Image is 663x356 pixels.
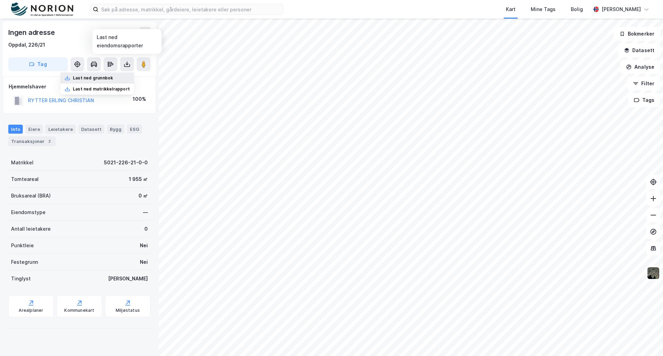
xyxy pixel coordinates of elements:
div: Hjemmelshaver [9,83,150,91]
div: Bolig [571,5,583,13]
div: Last ned matrikkelrapport [73,86,130,92]
div: Eiere [26,125,43,134]
div: Bruksareal (BRA) [11,192,51,200]
div: Ingen adresse [8,27,56,38]
button: Tags [628,93,660,107]
img: 9k= [647,267,660,280]
div: Antall leietakere [11,225,51,233]
button: Analyse [620,60,660,74]
button: Filter [627,77,660,90]
div: Bygg [107,125,124,134]
div: Arealplaner [19,308,43,313]
input: Søk på adresse, matrikkel, gårdeiere, leietakere eller personer [98,4,283,15]
img: norion-logo.80e7a08dc31c2e691866.png [11,2,73,17]
div: 1 955 ㎡ [129,175,148,183]
div: 2 [46,138,53,145]
div: Leietakere [46,125,76,134]
div: 0 ㎡ [138,192,148,200]
div: [PERSON_NAME] [602,5,641,13]
div: Oppdal, 226/21 [8,41,45,49]
div: Eiendomstype [11,208,46,217]
div: Matrikkel [11,158,33,167]
div: Mine Tags [531,5,556,13]
div: Transaksjoner [8,136,56,146]
button: Datasett [618,44,660,57]
div: Kommunekart [64,308,94,313]
div: Info [8,125,23,134]
button: Tag [8,57,68,71]
div: Nei [140,258,148,266]
button: Bokmerker [614,27,660,41]
div: Nei [140,241,148,250]
div: Last ned grunnbok [73,75,113,81]
div: Tinglyst [11,275,31,283]
div: Tomteareal [11,175,39,183]
div: Kart [506,5,516,13]
div: Datasett [78,125,104,134]
div: 0 [144,225,148,233]
div: Miljøstatus [116,308,140,313]
div: [PERSON_NAME] [108,275,148,283]
div: 5021-226-21-0-0 [104,158,148,167]
div: Punktleie [11,241,34,250]
div: ESG [127,125,142,134]
div: Festegrunn [11,258,38,266]
iframe: Chat Widget [628,323,663,356]
div: 100% [133,95,146,103]
div: — [143,208,148,217]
